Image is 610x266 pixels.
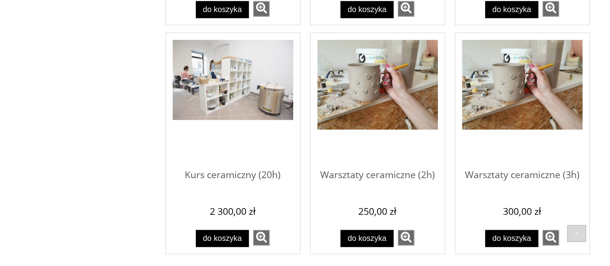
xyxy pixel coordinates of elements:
a: zobacz więcej [253,230,270,245]
img: Warsztaty ceramiczne (3h) [462,40,583,129]
button: Do koszyka Karta podarunkowa [485,1,538,18]
img: Kurs ceramiczny (20h) [173,40,293,120]
a: Przejdź do produktu Warsztaty ceramiczne (2h) [317,40,438,160]
a: zobacz więcej [398,1,414,16]
a: Przejdź do produktu Warsztaty ceramiczne (3h) [462,40,583,160]
a: Warsztaty ceramiczne (2h) [317,160,438,198]
span: Do koszyka [348,5,387,14]
em: 300,00 zł [503,204,541,217]
img: Warsztaty ceramiczne (2h) [317,40,438,129]
span: Do koszyka [203,5,242,14]
span: Do koszyka [492,5,531,14]
em: 250,00 zł [358,204,396,217]
span: Warsztaty ceramiczne (3h) [462,160,583,189]
button: Do koszyka Warsztaty na kole garncarskim (2h) [340,1,393,18]
em: 2 300,00 zł [210,204,256,217]
button: Do koszyka Warsztaty ceramiczne (2h) [340,230,393,247]
span: Do koszyka [203,233,242,242]
span: Warsztaty ceramiczne (2h) [317,160,438,189]
button: Do koszyka Voucher prezentowy - warsztaty (2h) [196,1,249,18]
a: Warsztaty ceramiczne (3h) [462,160,583,198]
button: Do koszyka Warsztaty ceramiczne (3h) [485,230,538,247]
a: Przejdź do produktu Kurs ceramiczny (20h) [173,40,293,160]
a: zobacz więcej [398,230,414,245]
a: Kurs ceramiczny (20h) [173,160,293,198]
a: zobacz więcej [542,1,559,16]
a: zobacz więcej [542,230,559,245]
span: Do koszyka [348,233,387,242]
button: Do koszyka Kurs ceramiczny (20h) [196,230,249,247]
span: Kurs ceramiczny (20h) [173,160,293,189]
span: Do koszyka [492,233,531,242]
a: zobacz więcej [253,1,270,16]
